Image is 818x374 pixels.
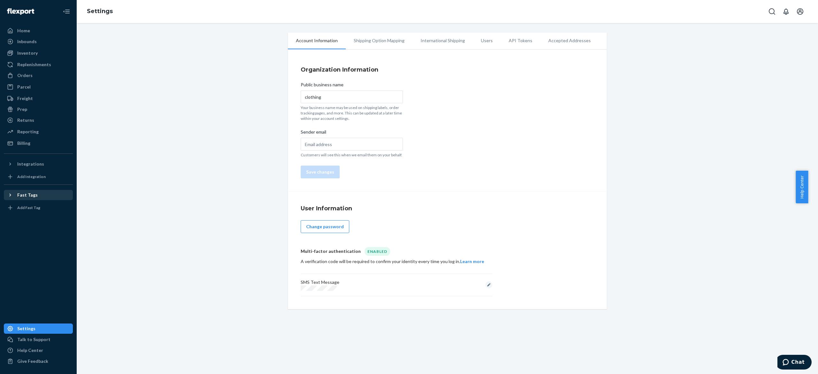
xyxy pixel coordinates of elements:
a: Orders [4,70,73,81]
a: Settings [4,323,73,334]
p: Multi-factor authentication [301,248,361,254]
div: Billing [17,140,30,146]
a: Inventory [4,48,73,58]
p: Customers will see this when we email them on your behalf. [301,152,403,158]
a: Settings [87,8,113,15]
div: Add Integration [17,174,46,179]
div: A verification code will be required to confirm your identity every time you log in. [301,258,492,265]
button: Open notifications [780,5,792,18]
div: Reporting [17,129,39,135]
button: Talk to Support [4,334,73,345]
button: Close Navigation [60,5,73,18]
div: Talk to Support [17,336,50,343]
div: Parcel [17,84,31,90]
li: API Tokens [501,33,540,49]
button: Save changes [301,166,340,178]
div: Help Center [17,347,43,354]
li: Users [473,33,501,49]
button: Integrations [4,159,73,169]
iframe: Opens a widget where you can chat to one of our agents [777,355,812,371]
input: Public business name [301,90,403,103]
a: Billing [4,138,73,148]
div: SMS Text Message [301,279,339,291]
a: Reporting [4,127,73,137]
input: Sender email [301,138,403,151]
a: Returns [4,115,73,125]
div: Fast Tags [17,192,38,198]
div: Give Feedback [17,358,48,364]
li: International Shipping [413,33,473,49]
li: Accepted Addresses [540,33,599,49]
a: Parcel [4,82,73,92]
li: Shipping Option Mapping [346,33,413,49]
div: Add Fast Tag [17,205,40,210]
button: Open Search Box [766,5,778,18]
h4: User Information [301,204,594,213]
li: Account Information [288,33,346,49]
div: Freight [17,95,33,102]
div: Returns [17,117,34,123]
button: Learn more [460,258,484,265]
p: Your business name may be used on shipping labels, order tracking pages, and more. This can be up... [301,105,403,121]
button: Open account menu [794,5,806,18]
h4: Organization Information [301,66,594,74]
a: Home [4,26,73,36]
a: Help Center [4,345,73,355]
a: Freight [4,93,73,104]
img: Flexport logo [7,8,34,15]
div: Settings [17,325,35,332]
a: Inbounds [4,36,73,47]
button: Help Center [796,171,808,203]
ol: breadcrumbs [82,2,118,21]
div: Inbounds [17,38,37,45]
button: Give Feedback [4,356,73,366]
div: Home [17,27,30,34]
a: Replenishments [4,59,73,70]
button: Edit [485,281,492,288]
a: Prep [4,104,73,114]
a: Add Fast Tag [4,203,73,213]
button: Fast Tags [4,190,73,200]
div: Enabled [365,247,390,256]
button: Change password [301,220,349,233]
div: Orders [17,72,33,79]
div: Integrations [17,161,44,167]
a: Add Integration [4,172,73,182]
span: Public business name [301,82,343,90]
div: Inventory [17,50,38,56]
span: Sender email [301,129,326,138]
div: Replenishments [17,61,51,68]
div: Prep [17,106,27,113]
